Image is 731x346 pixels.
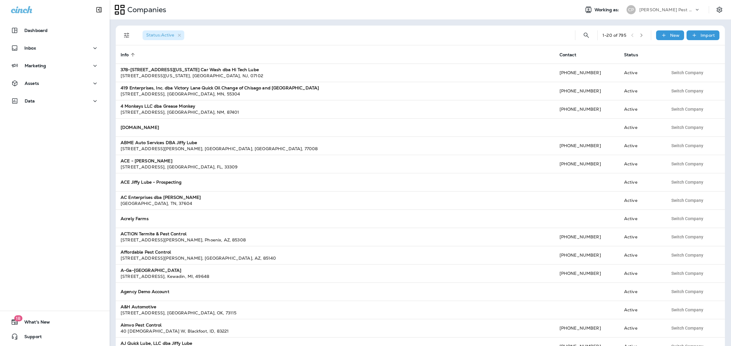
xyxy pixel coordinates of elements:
strong: ACTION Termite & Pest Control [121,231,186,237]
td: [PHONE_NUMBER] [555,64,619,82]
p: Companies [125,5,166,14]
strong: A&H Automotive [121,304,156,310]
span: Switch Company [671,326,703,330]
span: Switch Company [671,216,703,221]
td: Active [619,137,663,155]
div: [STREET_ADDRESS] , [GEOGRAPHIC_DATA] , NM , 87401 [121,109,550,115]
td: [PHONE_NUMBER] [555,246,619,264]
span: Info [121,52,137,57]
button: Switch Company [668,178,707,187]
strong: ABME Auto Services DBA Jiffy Lube [121,140,197,145]
div: [STREET_ADDRESS][US_STATE] , [GEOGRAPHIC_DATA] , NJ , 07102 [121,73,550,79]
span: Switch Company [671,180,703,184]
button: Switch Company [668,123,707,132]
div: 1 - 20 of 795 [602,33,626,38]
td: [PHONE_NUMBER] [555,319,619,337]
span: Switch Company [671,125,703,130]
button: Switch Company [668,269,707,278]
span: Switch Company [671,89,703,93]
td: Active [619,209,663,228]
p: Assets [25,81,39,86]
button: Switch Company [668,287,707,296]
td: Active [619,173,663,191]
span: Switch Company [671,289,703,294]
td: Active [619,155,663,173]
td: Active [619,64,663,82]
td: Active [619,301,663,319]
span: What's New [18,320,50,327]
td: Active [619,228,663,246]
button: Switch Company [668,86,707,95]
p: Data [25,99,35,103]
span: Switch Company [671,144,703,148]
td: Active [619,264,663,282]
button: Search Companies [580,29,592,41]
strong: Aimvo Pest Control [121,322,162,328]
button: Marketing [6,60,104,72]
strong: Agency Demo Account [121,289,169,294]
div: [STREET_ADDRESS] , [GEOGRAPHIC_DATA] , FL , 33309 [121,164,550,170]
div: [STREET_ADDRESS][PERSON_NAME] , [GEOGRAPHIC_DATA] , [GEOGRAPHIC_DATA] , 77008 [121,146,550,152]
strong: AC Enterprises dba [PERSON_NAME] [121,195,201,200]
td: Active [619,191,663,209]
span: 18 [14,315,22,321]
td: Active [619,82,663,100]
span: Contact [560,52,576,57]
strong: 419 Enterprises, Inc. dba Victory Lane Quick Oil Change of Chisago and [GEOGRAPHIC_DATA] [121,85,319,91]
td: [PHONE_NUMBER] [555,82,619,100]
button: Switch Company [668,105,707,114]
button: Assets [6,77,104,89]
div: [STREET_ADDRESS][PERSON_NAME] , Phoenix , AZ , 85308 [121,237,550,243]
span: Status [624,52,638,57]
td: [PHONE_NUMBER] [555,100,619,118]
div: [GEOGRAPHIC_DATA] , TN , 37604 [121,200,550,206]
div: [STREET_ADDRESS] , Kewadin , MI , 49648 [121,273,550,279]
span: Switch Company [671,107,703,111]
p: Import [701,33,715,38]
strong: 4 Monkeys LLC dba Grease Monkey [121,103,195,109]
p: New [670,33,680,38]
span: Working as: [595,7,620,12]
td: Active [619,282,663,301]
button: Switch Company [668,214,707,223]
button: Dashboard [6,24,104,36]
span: Switch Company [671,71,703,75]
button: Switch Company [668,68,707,77]
button: Data [6,95,104,107]
p: Dashboard [24,28,48,33]
div: CP [627,5,636,14]
span: Switch Company [671,253,703,257]
button: Switch Company [668,196,707,205]
strong: AJ Quick Lube, LLC dba Jiffy Lube [121,341,192,346]
strong: [DOMAIN_NAME] [121,125,159,130]
strong: 378-[STREET_ADDRESS][US_STATE] Car Wash dba Hi Tech Lube [121,67,259,72]
button: Support [6,330,104,343]
span: Status : Active [146,32,174,38]
div: [STREET_ADDRESS][PERSON_NAME] , [GEOGRAPHIC_DATA] , AZ , 85140 [121,255,550,261]
td: Active [619,118,663,137]
div: Status:Active [143,30,184,40]
p: [PERSON_NAME] Pest Control [639,7,694,12]
button: Switch Company [668,251,707,260]
button: Switch Company [668,141,707,150]
button: Settings [714,4,725,15]
span: Switch Company [671,235,703,239]
button: Switch Company [668,324,707,333]
span: Switch Company [671,308,703,312]
button: Switch Company [668,159,707,168]
td: Active [619,100,663,118]
span: Switch Company [671,162,703,166]
div: [STREET_ADDRESS] , [GEOGRAPHIC_DATA] , OK , 73115 [121,310,550,316]
strong: Affordable Pest Control [121,249,171,255]
button: Switch Company [668,305,707,314]
button: Inbox [6,42,104,54]
button: Switch Company [668,232,707,241]
span: Contact [560,52,584,57]
button: Collapse Sidebar [90,4,108,16]
td: Active [619,319,663,337]
strong: A-Ga-[GEOGRAPHIC_DATA] [121,268,181,273]
td: [PHONE_NUMBER] [555,228,619,246]
strong: Acrely Farms [121,216,149,221]
div: 40 [DEMOGRAPHIC_DATA] W , Blackfoot , ID , 83221 [121,328,550,334]
span: Support [18,334,42,341]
